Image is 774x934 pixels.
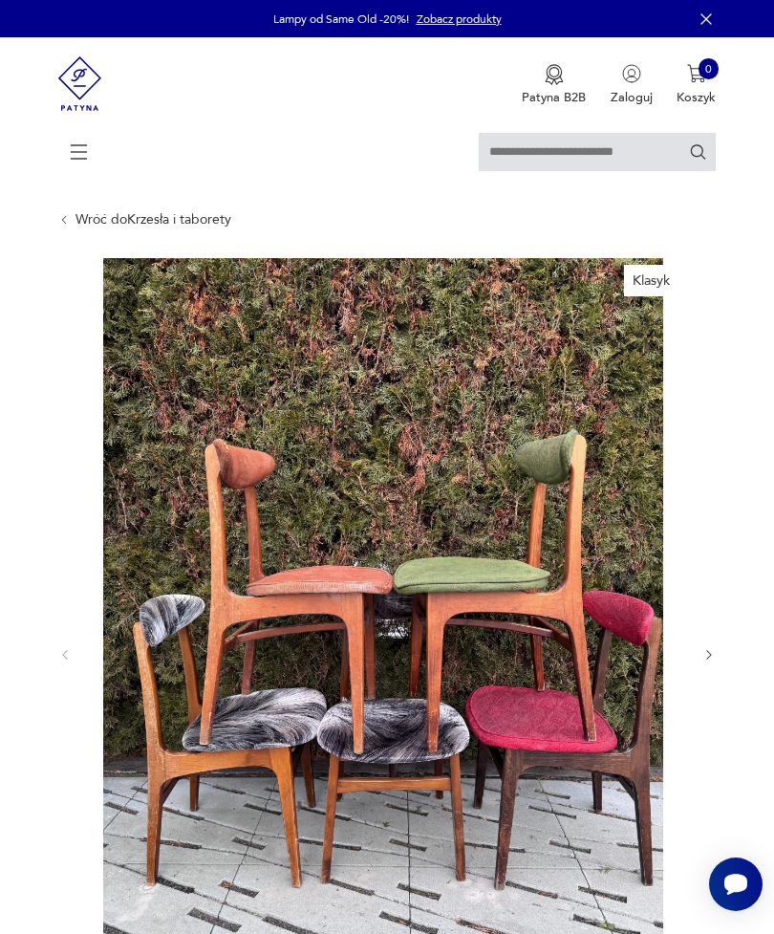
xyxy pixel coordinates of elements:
iframe: Smartsupp widget button [709,858,763,911]
p: Zaloguj [611,89,653,106]
p: Koszyk [677,89,716,106]
button: Szukaj [689,142,707,161]
img: Ikonka użytkownika [622,64,641,83]
img: Patyna - sklep z meblami i dekoracjami vintage [58,37,102,130]
img: Ikona medalu [545,64,564,85]
a: Wróć doKrzesła i taborety [75,212,231,228]
button: 0Koszyk [677,64,716,106]
a: Ikona medaluPatyna B2B [522,64,586,106]
div: 0 [699,58,720,79]
button: Zaloguj [611,64,653,106]
img: Ikona koszyka [687,64,706,83]
p: Lampy od Same Old -20%! [273,11,409,27]
p: Patyna B2B [522,89,586,106]
div: Klasyk [624,265,679,297]
button: Patyna B2B [522,64,586,106]
a: Zobacz produkty [417,11,502,27]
